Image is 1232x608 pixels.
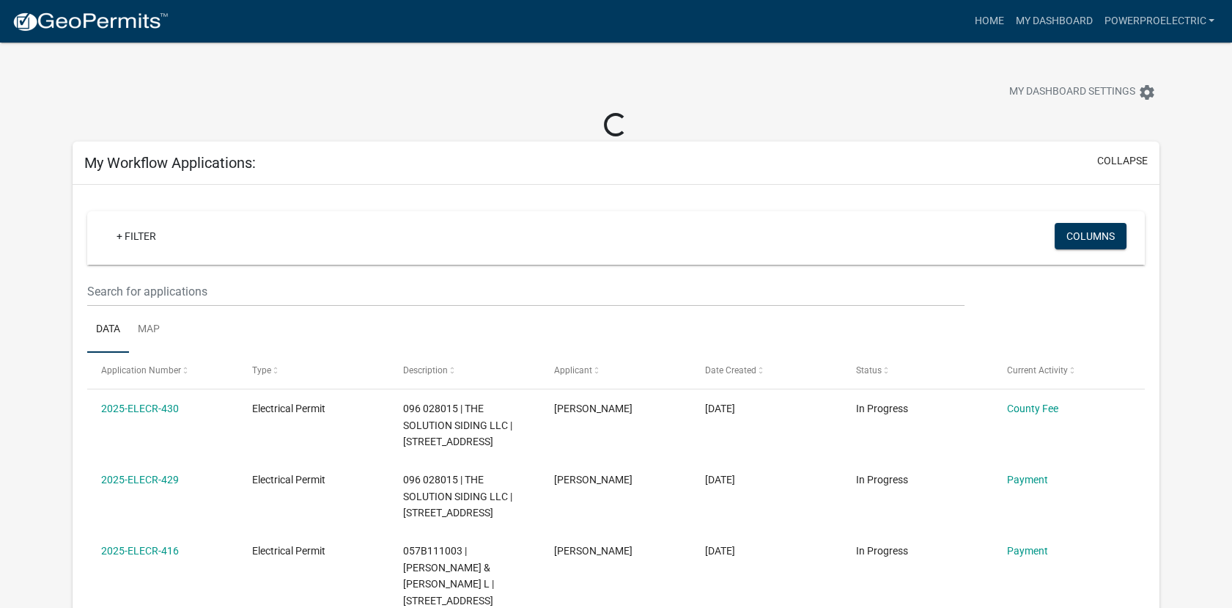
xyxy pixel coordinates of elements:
span: 08/07/2025 [705,474,735,486]
i: settings [1138,84,1156,101]
a: Map [129,307,169,354]
span: Date Created [705,365,756,376]
span: Type [252,365,271,376]
datatable-header-cell: Type [238,353,389,388]
span: In Progress [856,545,908,557]
span: Current Activity [1007,365,1068,376]
span: Status [856,365,882,376]
span: Applicant [554,365,592,376]
a: County Fee [1007,403,1058,414]
span: Description [403,365,448,376]
datatable-header-cell: Status [842,353,993,388]
span: Corey Dobbs [554,474,632,486]
datatable-header-cell: Application Number [87,353,238,388]
a: Payment [1007,545,1048,557]
a: + Filter [105,223,168,249]
a: 2025-ELECR-430 [101,403,179,414]
a: 2025-ELECR-429 [101,474,179,486]
datatable-header-cell: Date Created [691,353,842,388]
a: Home [968,7,1009,35]
button: collapse [1097,153,1148,169]
h5: My Workflow Applications: [84,154,256,172]
button: Columns [1055,223,1126,249]
a: Data [87,307,129,354]
a: PowerProElectric [1098,7,1220,35]
span: Electrical Permit [252,403,325,414]
span: Corey Dobbs [554,403,632,414]
a: Payment [1007,474,1048,486]
span: In Progress [856,474,908,486]
input: Search for applications [87,276,964,307]
span: 096 028015 | THE SOLUTION SIDING LLC | 1120 Forest Road [403,403,512,448]
span: 08/07/2025 [705,403,735,414]
button: My Dashboard Settingssettings [997,78,1168,106]
span: Electrical Permit [252,474,325,486]
a: 2025-ELECR-416 [101,545,179,557]
datatable-header-cell: Description [389,353,540,388]
span: Application Number [101,365,181,376]
span: My Dashboard Settings [1009,84,1135,101]
span: 096 028015 | THE SOLUTION SIDING LLC | 157 HUNTERS CHASE CT [403,474,512,519]
datatable-header-cell: Current Activity [993,353,1144,388]
datatable-header-cell: Applicant [540,353,691,388]
span: Corey Dobbs [554,545,632,557]
span: In Progress [856,403,908,414]
span: Electrical Permit [252,545,325,557]
a: My Dashboard [1009,7,1098,35]
span: 08/01/2025 [705,545,735,557]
